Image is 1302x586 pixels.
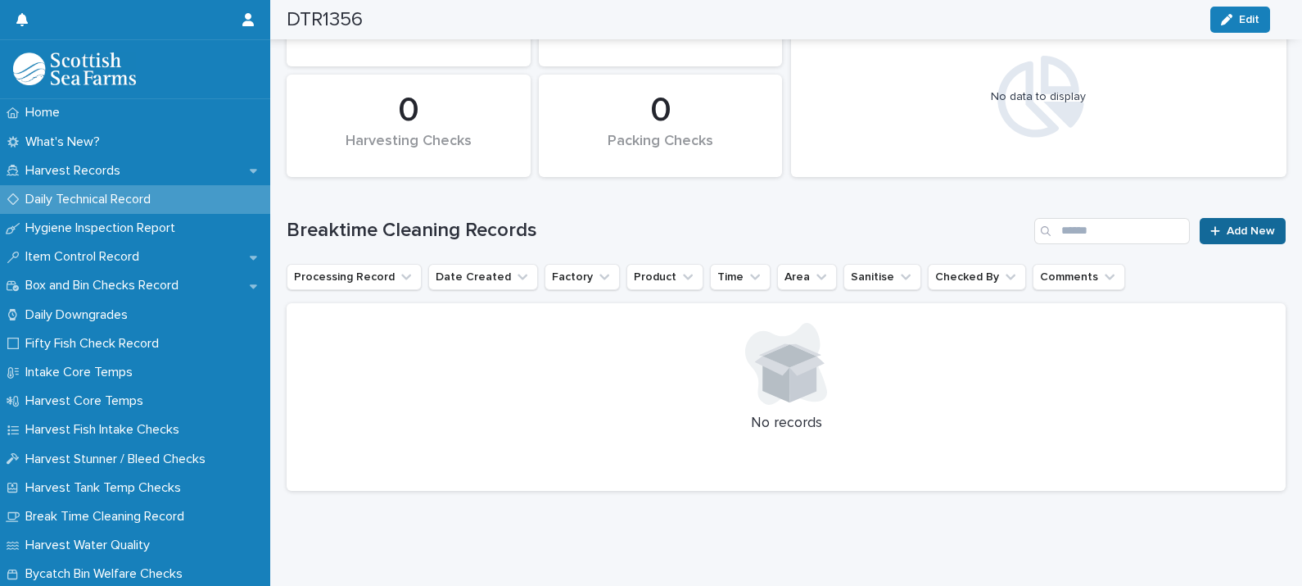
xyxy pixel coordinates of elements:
[1034,218,1190,244] input: Search
[19,105,73,120] p: Home
[710,264,771,290] button: Time
[287,219,1028,243] h1: Breaktime Cleaning Records
[19,163,133,179] p: Harvest Records
[19,365,146,380] p: Intake Core Temps
[1200,218,1286,244] a: Add New
[19,278,192,293] p: Box and Bin Checks Record
[19,249,152,265] p: Item Control Record
[1033,264,1125,290] button: Comments
[19,393,156,409] p: Harvest Core Temps
[1239,14,1259,25] span: Edit
[428,264,538,290] button: Date Created
[13,52,136,85] img: mMrefqRFQpe26GRNOUkG
[843,264,921,290] button: Sanitise
[567,90,755,131] div: 0
[19,538,163,553] p: Harvest Water Quality
[19,134,113,150] p: What's New?
[306,415,1266,433] p: No records
[19,422,192,438] p: Harvest Fish Intake Checks
[19,452,219,467] p: Harvest Stunner / Bleed Checks
[314,90,503,131] div: 0
[1210,7,1270,33] button: Edit
[567,133,755,167] div: Packing Checks
[1227,225,1275,237] span: Add New
[19,336,172,352] p: Fifty Fish Check Record
[19,566,196,582] p: Bycatch Bin Welfare Checks
[19,307,141,323] p: Daily Downgrades
[19,509,197,525] p: Break Time Cleaning Record
[314,133,503,167] div: Harvesting Checks
[314,22,503,57] div: Checks
[545,264,620,290] button: Factory
[19,192,164,207] p: Daily Technical Record
[626,264,703,290] button: Product
[928,264,1026,290] button: Checked By
[287,264,422,290] button: Processing Record
[287,8,363,32] h2: DTR1356
[19,480,194,496] p: Harvest Tank Temp Checks
[777,264,837,290] button: Area
[567,22,755,57] div: Gutting Checks
[799,90,1278,104] div: No data to display
[19,220,188,236] p: Hygiene Inspection Report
